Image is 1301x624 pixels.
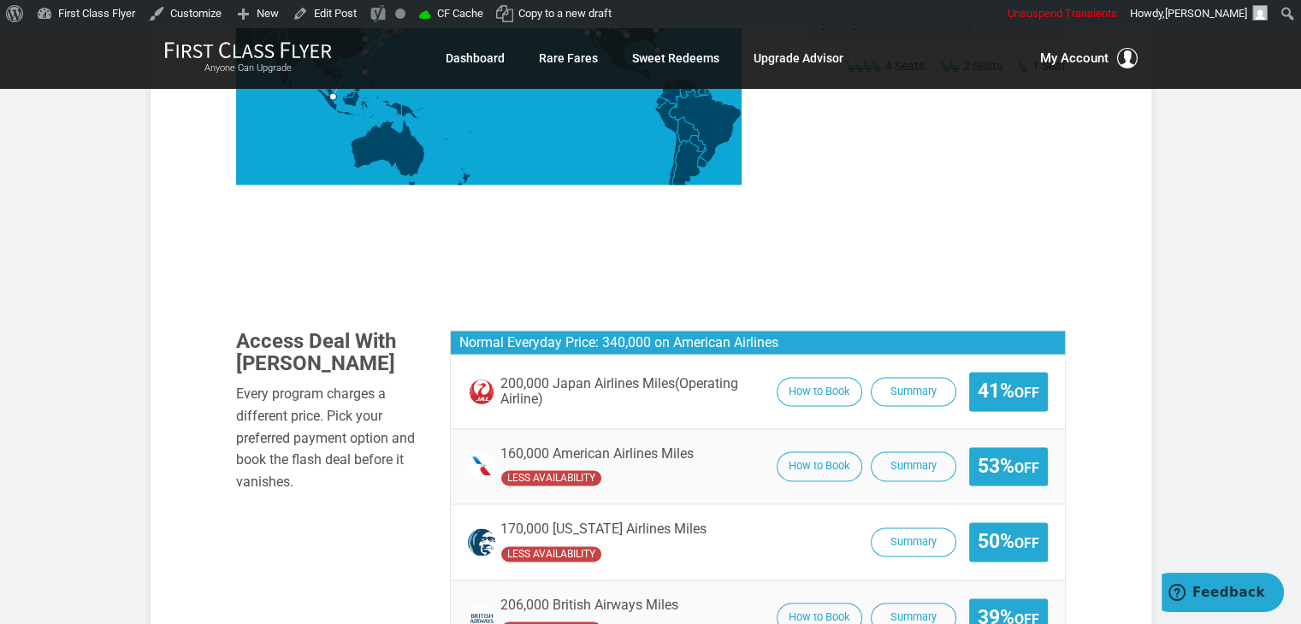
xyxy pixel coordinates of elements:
path: Suriname [698,87,706,95]
div: Every program charges a different price. Pick your preferred payment option and book the flash de... [236,383,424,492]
a: Sweet Redeems [632,43,719,74]
path: Vanuatu [448,126,451,129]
path: Peru [655,99,678,133]
path: Timor-Leste [372,114,376,115]
button: Summary [871,377,956,407]
span: 200,000 Japan Airlines Miles [500,376,768,406]
span: (Operating Airline) [500,375,738,407]
span: 170,000 [US_STATE] Airlines Miles [500,521,707,537]
button: My Account [1040,48,1138,68]
img: First Class Flyer [164,41,332,59]
span: My Account [1040,48,1109,68]
path: Argentina [670,139,707,221]
span: American Airlines has undefined availability seats availability compared to the operating carrier. [500,469,602,486]
path: New Zealand [448,166,470,196]
span: Alaska Airlines has undefined availability seats availability compared to the operating carrier. [500,545,602,562]
path: Chile [665,132,682,222]
path: Bolivia [677,116,699,141]
span: [PERSON_NAME] [1165,7,1247,20]
button: Summary [871,451,956,481]
path: New Caledonia [444,136,450,140]
a: Upgrade Advisor [754,43,843,74]
button: Summary [871,527,956,557]
path: Uruguay [697,156,707,167]
small: Off [1014,385,1039,401]
path: Papua New Guinea [401,103,429,119]
button: How to Book [777,451,862,481]
span: 50% [978,531,1039,552]
span: 41% [978,380,1039,402]
path: Brunei [352,89,354,91]
span: Unsuspend Transients [1008,7,1117,20]
iframe: Opens a widget where you can find more information [1162,573,1284,615]
path: Guyana [692,83,701,96]
path: Ecuador [656,96,666,108]
h3: Access Deal With [PERSON_NAME] [236,330,424,375]
a: Rare Fares [539,43,598,74]
span: 160,000 American Airlines Miles [500,446,694,462]
small: Anyone Can Upgrade [164,62,332,74]
path: Paraguay [689,135,705,151]
small: Off [1014,460,1039,476]
span: 53% [978,456,1039,477]
path: Brazil [669,89,742,164]
small: Off [1014,535,1039,551]
path: Solomon Islands [430,111,441,119]
path: Colombia [659,76,682,107]
h3: Normal Everyday Price: 340,000 on American Airlines [451,331,1065,356]
path: French Guiana [705,88,710,95]
path: Australia [351,118,425,187]
button: How to Book [777,377,862,407]
path: Venezuela [670,76,695,97]
a: Dashboard [446,43,505,74]
g: Singapore [329,92,344,99]
span: 206,000 British Airways Miles [500,598,678,613]
a: First Class FlyerAnyone Can Upgrade [164,41,332,75]
path: Fiji [468,128,473,132]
